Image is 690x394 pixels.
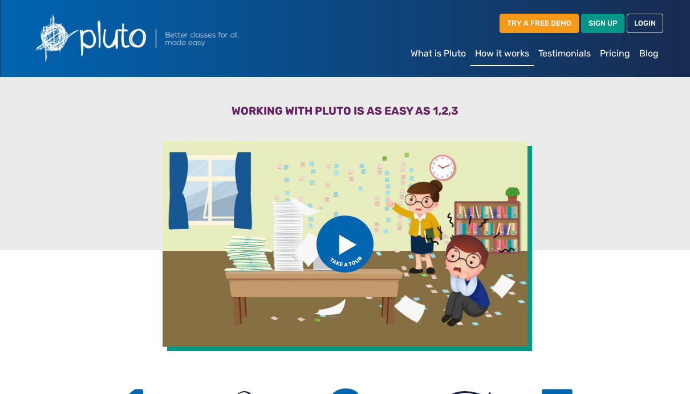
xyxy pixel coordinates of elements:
[34,104,656,122] h3: Working with Pluto is as easy as 1,2,3
[316,216,374,273] img: btn_take_tour.svg
[627,14,663,33] a: LOGIN
[595,42,635,65] a: Pricing
[27,7,301,68] img: Pluto logo with the text Better classes for all, made easy
[581,14,624,33] a: SIGN UP
[163,141,527,347] img: Video of how Pluto works
[534,42,595,65] a: Testimonials
[406,42,470,65] a: What is Pluto
[500,14,579,33] a: TRY A FREE DEMO
[470,42,534,66] a: How it works
[635,42,663,65] a: Blog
